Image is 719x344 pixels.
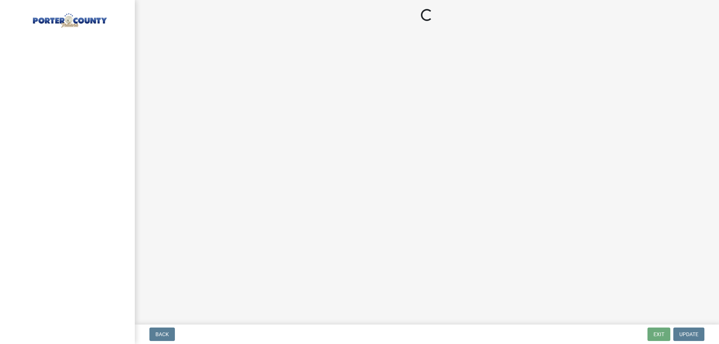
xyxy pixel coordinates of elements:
button: Back [149,328,175,341]
button: Exit [647,328,670,341]
img: Porter County, Indiana [15,8,123,29]
button: Update [673,328,704,341]
span: Update [679,331,698,337]
span: Back [155,331,169,337]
